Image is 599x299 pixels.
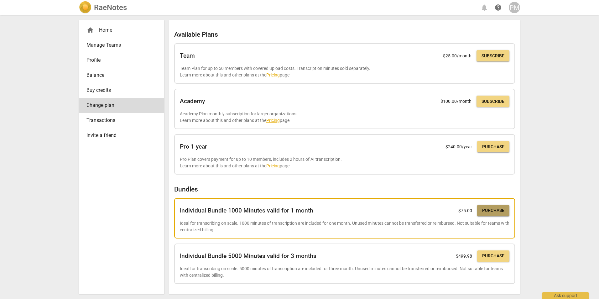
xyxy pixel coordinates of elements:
span: Change plan [86,102,152,109]
h2: Individual Bundle 5000 Minutes valid for 3 months [180,253,316,260]
span: home [86,26,94,34]
a: Invite a friend [79,128,164,143]
h2: Academy [180,98,205,105]
span: Profile [86,56,152,64]
div: Home [79,23,164,38]
p: Ideal for transcribing on scale. 1000 minutes of transcription are included for one month. Unused... [180,220,509,233]
h2: Available Plans [174,31,515,39]
p: Team Plan for up to 50 members with covered upload costs. Transcription minutes sold separately. ... [180,65,509,78]
span: Subscribe [482,98,504,105]
a: Pricing [266,163,280,168]
button: Purchase [477,250,509,262]
p: $ 240.00 /year [445,144,472,150]
a: LogoRaeNotes [79,1,127,14]
img: Logo [79,1,91,14]
h2: Individual Bundle 1000 Minutes valid for 1 month [180,207,313,214]
a: Pricing [266,118,280,123]
button: PM [509,2,520,13]
h2: Team [180,52,195,59]
button: Purchase [477,205,509,216]
a: Manage Teams [79,38,164,53]
div: Home [86,26,152,34]
p: $ 25.00 /month [443,53,471,59]
span: Invite a friend [86,132,152,139]
h2: RaeNotes [94,3,127,12]
button: Subscribe [477,96,509,107]
span: Purchase [482,207,504,214]
a: Profile [79,53,164,68]
h2: Pro 1 year [180,143,207,150]
span: Subscribe [482,53,504,59]
span: Balance [86,71,152,79]
a: Help [492,2,504,13]
span: Manage Teams [86,41,152,49]
a: Change plan [79,98,164,113]
p: $ 100.00 /month [440,98,471,105]
a: Pricing [266,72,280,77]
p: Ideal for transcribing on scale. 5000 minutes of transcription are included for three month. Unus... [180,265,509,278]
button: Subscribe [477,50,509,61]
span: Buy credits [86,87,152,94]
span: Purchase [482,144,504,150]
a: Transactions [79,113,164,128]
p: Pro Plan covers payment for up to 10 members, includes 2 hours of AI transcription. Learn more ab... [180,156,509,169]
p: Academy Plan monthly subscription for larger organizations Learn more about this and other plans ... [180,111,509,123]
span: Purchase [482,253,504,259]
button: Purchase [477,141,509,152]
span: Transactions [86,117,152,124]
a: Balance [79,68,164,83]
p: $ 499.98 [456,253,472,260]
p: $ 75.00 [458,207,472,214]
a: Buy credits [79,83,164,98]
h2: Bundles [174,186,515,193]
span: help [494,4,502,11]
div: Ask support [542,292,589,299]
